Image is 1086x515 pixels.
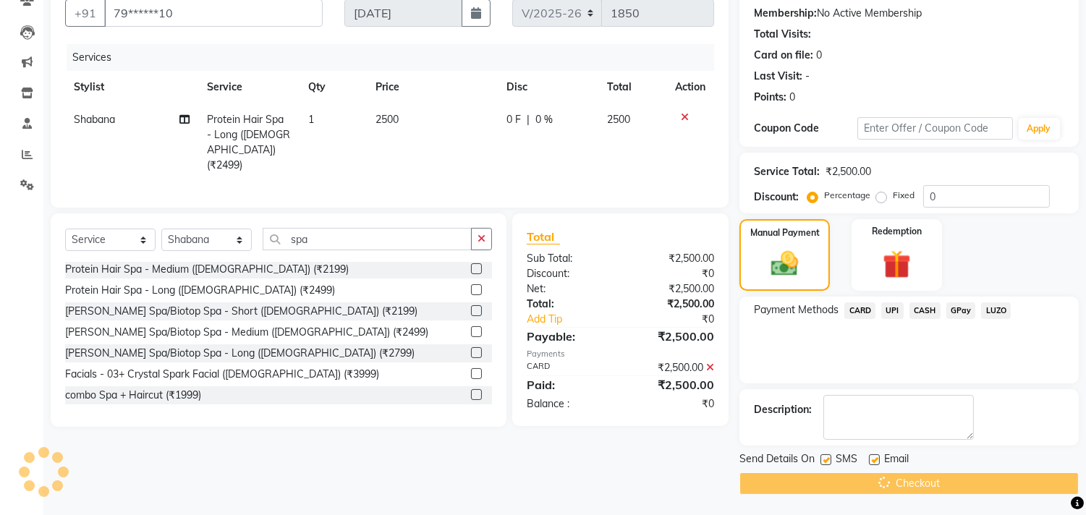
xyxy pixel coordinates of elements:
div: [PERSON_NAME] Spa/Biotop Spa - Long ([DEMOGRAPHIC_DATA]) (₹2799) [65,346,415,361]
img: _gift.svg [874,247,920,282]
div: ₹2,500.00 [621,328,726,345]
span: 1 [308,113,314,126]
button: Apply [1019,118,1060,140]
div: Card on file: [754,48,813,63]
div: Discount: [516,266,621,281]
div: Service Total: [754,164,820,179]
input: Search or Scan [263,228,472,250]
div: Balance : [516,396,621,412]
label: Redemption [872,225,922,238]
div: Coupon Code [754,121,857,136]
label: Fixed [893,189,915,202]
div: - [805,69,810,84]
div: Membership: [754,6,817,21]
div: ₹2,500.00 [621,281,726,297]
div: Net: [516,281,621,297]
div: 0 [816,48,822,63]
label: Percentage [824,189,870,202]
th: Qty [300,71,367,103]
div: Services [67,44,725,71]
div: CARD [516,360,621,375]
div: [PERSON_NAME] Spa/Biotop Spa - Short ([DEMOGRAPHIC_DATA]) (₹2199) [65,304,417,319]
div: Payments [527,348,714,360]
div: Last Visit: [754,69,802,84]
div: Points: [754,90,786,105]
span: LUZO [981,302,1011,319]
th: Disc [498,71,598,103]
th: Total [598,71,666,103]
span: Email [884,451,909,469]
input: Enter Offer / Coupon Code [857,117,1012,140]
div: 0 [789,90,795,105]
div: Discount: [754,190,799,205]
span: 0 % [535,112,553,127]
div: Total Visits: [754,27,811,42]
div: Protein Hair Spa - Medium ([DEMOGRAPHIC_DATA]) (₹2199) [65,262,349,277]
span: SMS [836,451,857,469]
div: ₹2,500.00 [621,297,726,312]
div: Total: [516,297,621,312]
span: CASH [909,302,941,319]
span: 2500 [607,113,630,126]
div: combo Spa + Haircut (₹1999) [65,388,201,403]
div: ₹2,500.00 [621,251,726,266]
span: UPI [881,302,904,319]
img: _cash.svg [763,248,806,279]
span: CARD [844,302,875,319]
span: Total [527,229,560,244]
div: Payable: [516,328,621,345]
th: Service [198,71,300,103]
a: Add Tip [516,312,638,327]
th: Stylist [65,71,198,103]
div: ₹2,500.00 [621,360,726,375]
span: Payment Methods [754,302,839,318]
span: | [527,112,530,127]
div: Description: [754,402,812,417]
div: No Active Membership [754,6,1064,21]
div: Sub Total: [516,251,621,266]
div: ₹2,500.00 [621,376,726,393]
div: ₹0 [638,312,726,327]
div: ₹2,500.00 [826,164,871,179]
span: Send Details On [739,451,815,469]
span: 0 F [506,112,521,127]
span: Protein Hair Spa - Long ([DEMOGRAPHIC_DATA]) (₹2499) [207,113,290,171]
span: 2500 [376,113,399,126]
div: Protein Hair Spa - Long ([DEMOGRAPHIC_DATA]) (₹2499) [65,283,335,298]
label: Manual Payment [750,226,820,239]
span: Shabana [74,113,115,126]
div: ₹0 [621,266,726,281]
span: GPay [946,302,976,319]
th: Price [367,71,498,103]
div: [PERSON_NAME] Spa/Biotop Spa - Medium ([DEMOGRAPHIC_DATA]) (₹2499) [65,325,428,340]
div: Facials - 03+ Crystal Spark Facial ([DEMOGRAPHIC_DATA]) (₹3999) [65,367,379,382]
div: Paid: [516,376,621,393]
div: ₹0 [621,396,726,412]
th: Action [666,71,714,103]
